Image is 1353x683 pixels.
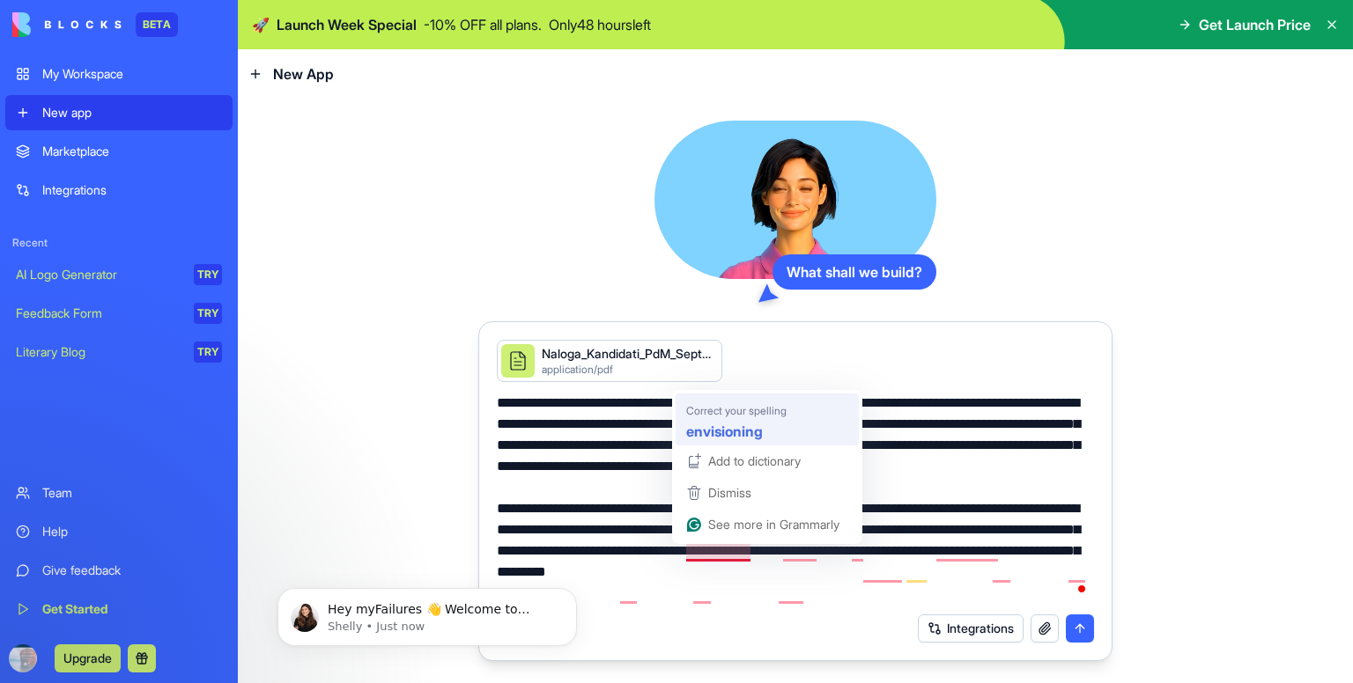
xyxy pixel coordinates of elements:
[773,254,936,290] div: What shall we build?
[16,343,181,361] div: Literary Blog
[5,296,233,331] a: Feedback FormTRY
[542,363,714,377] div: application/pdf
[497,393,1094,604] textarea: To enrich screen reader interactions, please activate Accessibility in Grammarly extension settings
[1199,14,1311,35] span: Get Launch Price
[5,257,233,292] a: AI Logo GeneratorTRY
[194,264,222,285] div: TRY
[12,12,178,37] a: BETA
[42,484,222,502] div: Team
[194,341,222,363] div: TRY
[5,591,233,627] a: Get Started
[55,644,121,672] button: Upgrade
[5,56,233,92] a: My Workspace
[5,173,233,208] a: Integrations
[918,614,1024,643] button: Integrations
[277,14,417,35] span: Launch Week Special
[273,63,334,84] span: New App
[42,65,222,83] div: My Workspace
[549,14,651,35] p: Only 48 hours left
[251,551,603,674] iframe: Intercom notifications message
[42,104,222,121] div: New app
[5,514,233,549] a: Help
[252,14,270,35] span: 🚀
[42,600,222,618] div: Get Started
[55,649,121,666] a: Upgrade
[12,12,122,37] img: logo
[194,303,222,324] div: TRY
[16,305,181,322] div: Feedback Form
[42,143,222,160] div: Marketplace
[5,95,233,130] a: New app
[542,345,714,363] div: Naloga_Kandidati_PdM_Sept2025.pdf
[42,523,222,540] div: Help
[5,334,233,370] a: Literary BlogTRY
[5,475,233,510] a: Team
[424,14,542,35] p: - 10 % OFF all plans.
[136,12,178,37] div: BETA
[5,236,233,250] span: Recent
[16,266,181,283] div: AI Logo Generator
[9,644,37,672] img: ACg8ocK-Oogv2XPRNjk-TYFB4Gjq92SMrj9jZPuNC9R0xD-F4JIQIAA=s96-c
[42,181,222,199] div: Integrations
[5,553,233,588] a: Give feedback
[5,134,233,169] a: Marketplace
[42,562,222,579] div: Give feedback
